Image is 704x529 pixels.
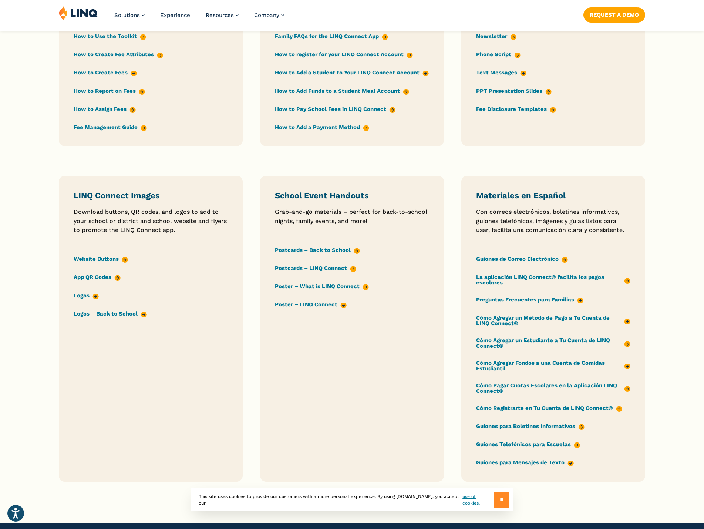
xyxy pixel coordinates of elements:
a: How to Add a Student to Your LINQ Connect Account [275,69,429,77]
a: Fee Management Guide [74,123,147,131]
a: How to register for your LINQ Connect Account [275,50,413,58]
p: Grab-and-go materials – perfect for back-to-school nights, family events, and more! [275,208,429,226]
a: Resources [206,12,239,18]
a: Cómo Agregar un Método de Pago a Tu Cuenta de LINQ Connect® [476,314,630,327]
a: App QR Codes [74,273,121,282]
img: LINQ | K‑12 Software [59,6,98,20]
a: La aplicación LINQ Connect® facilita los pagos escolares [476,274,630,286]
a: Preguntas Frecuentes para Familias [476,296,583,304]
h3: School Event Handouts [275,191,429,201]
a: How to Create Fees [74,69,137,77]
a: Family FAQs for the LINQ Connect App [275,32,388,40]
nav: Primary Navigation [114,6,284,30]
p: Con correos electrónicos, boletines informativos, guiones telefónicos, imágenes y guías listos pa... [476,208,630,235]
a: use of cookies. [462,493,494,506]
div: This site uses cookies to provide our customers with a more personal experience. By using [DOMAIN... [191,488,513,511]
p: Download buttons, QR codes, and logos to add to your school or district and school website and fl... [74,208,228,235]
a: Cómo Registrarte en Tu Cuenta de LINQ Connect® [476,404,622,412]
a: Company [254,12,284,18]
a: Website Buttons [74,255,128,263]
a: Poster – LINQ Connect [275,301,347,309]
a: How to Add Funds to a Student Meal Account [275,87,409,95]
a: Logos [74,292,99,300]
a: Cómo Pagar Cuotas Escolares en la Aplicación LINQ Connect® [476,382,630,395]
a: Cómo Agregar Fondos a una Cuenta de Comidas Estudiantil [476,360,630,372]
a: Cómo Agregar un Estudiante a Tu Cuenta de LINQ Connect® [476,337,630,350]
a: Guiones de Correo Electrónico [476,255,568,263]
a: Guiones Telefónicos para Escuelas [476,440,580,448]
a: Fee Disclosure Templates [476,105,556,113]
a: How to Add a Payment Method [275,123,369,131]
a: Guiones para Mensajes de Texto [476,458,574,466]
a: Request a Demo [583,7,645,22]
a: Guiones para Boletines Informativos [476,422,585,430]
a: Solutions [114,12,145,18]
a: Logos – Back to School [74,310,147,318]
a: Text Messages [476,69,526,77]
a: How to Create Fee Attributes [74,50,163,58]
a: Newsletter [476,32,516,40]
a: How to Report on Fees [74,87,145,95]
span: Resources [206,12,234,18]
h3: Materiales en Español [476,191,630,201]
a: Phone Script [476,50,521,58]
a: Experience [160,12,190,18]
a: How to Use the Toolkit [74,32,146,40]
a: How to Pay School Fees in LINQ Connect [275,105,395,113]
span: Solutions [114,12,140,18]
a: Poster – What is LINQ Connect [275,283,369,291]
a: Postcards – LINQ Connect [275,264,356,272]
span: Company [254,12,279,18]
a: Postcards – Back to School [275,246,360,254]
a: How to Assign Fees [74,105,136,113]
nav: Button Navigation [583,6,645,22]
h3: LINQ Connect Images [74,191,228,201]
a: PPT Presentation Slides [476,87,552,95]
